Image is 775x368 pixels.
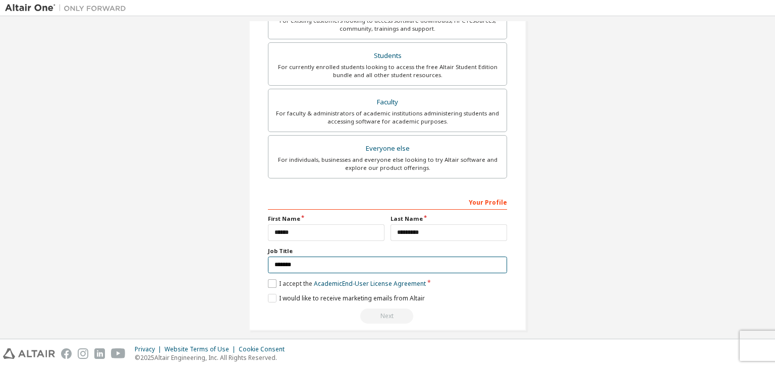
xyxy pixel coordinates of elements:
img: instagram.svg [78,348,88,359]
img: Altair One [5,3,131,13]
div: Privacy [135,345,164,353]
div: Faculty [274,95,501,109]
label: I would like to receive marketing emails from Altair [268,294,425,302]
div: Your Profile [268,194,507,210]
div: Students [274,49,501,63]
img: linkedin.svg [94,348,105,359]
label: I accept the [268,279,426,288]
img: altair_logo.svg [3,348,55,359]
div: For currently enrolled students looking to access the free Altair Student Edition bundle and all ... [274,63,501,79]
div: Website Terms of Use [164,345,239,353]
div: For faculty & administrators of academic institutions administering students and accessing softwa... [274,109,501,126]
div: Everyone else [274,142,501,156]
label: Job Title [268,247,507,255]
label: First Name [268,215,384,223]
a: Academic End-User License Agreement [314,279,426,288]
img: facebook.svg [61,348,72,359]
img: youtube.svg [111,348,126,359]
div: Cookie Consent [239,345,291,353]
div: For individuals, businesses and everyone else looking to try Altair software and explore our prod... [274,156,501,172]
p: © 2025 Altair Engineering, Inc. All Rights Reserved. [135,353,291,362]
div: Read and acccept EULA to continue [268,309,507,324]
div: For existing customers looking to access software downloads, HPC resources, community, trainings ... [274,17,501,33]
label: Last Name [391,215,507,223]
